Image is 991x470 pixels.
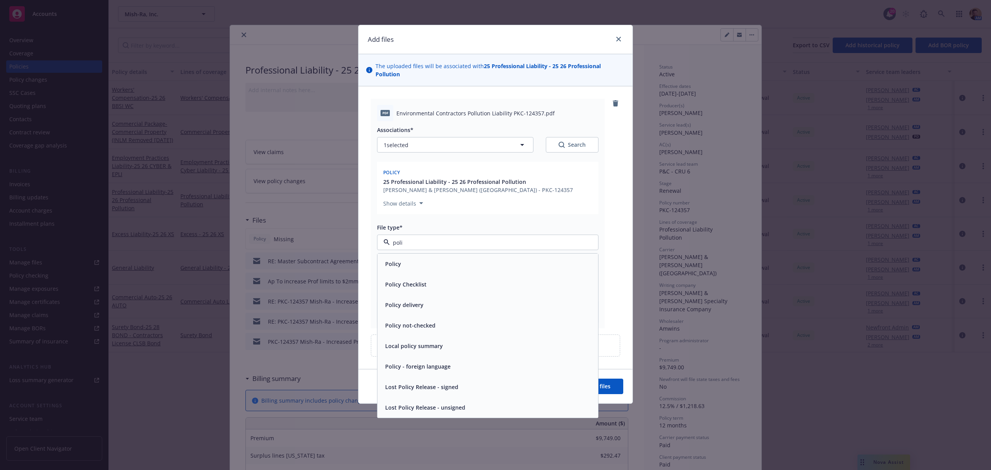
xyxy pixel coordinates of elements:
button: Policy delivery [385,301,423,309]
button: Policy Checklist [385,280,427,288]
div: Upload new files [371,334,620,357]
button: Policy [385,260,401,268]
input: Filter by keyword [390,238,583,247]
button: Policy not-checked [385,321,435,329]
span: File type* [377,224,403,231]
button: Local policy summary [385,342,443,350]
